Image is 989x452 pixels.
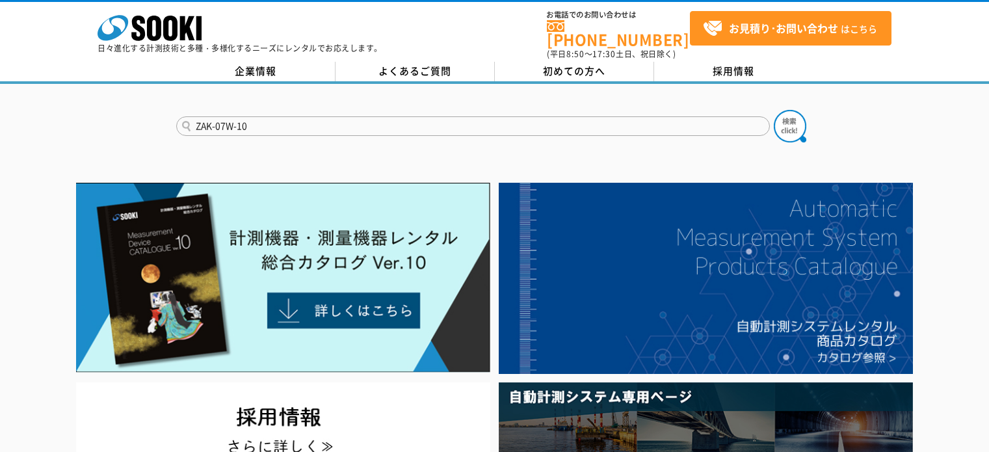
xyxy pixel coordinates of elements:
[566,48,585,60] span: 8:50
[336,62,495,81] a: よくあるご質問
[729,20,838,36] strong: お見積り･お問い合わせ
[176,62,336,81] a: 企業情報
[499,183,913,374] img: 自動計測システムカタログ
[547,48,676,60] span: (平日 ～ 土日、祝日除く)
[76,183,490,373] img: Catalog Ver10
[547,20,690,47] a: [PHONE_NUMBER]
[495,62,654,81] a: 初めての方へ
[543,64,605,78] span: 初めての方へ
[654,62,813,81] a: 採用情報
[98,44,382,52] p: 日々進化する計測技術と多種・多様化するニーズにレンタルでお応えします。
[592,48,616,60] span: 17:30
[703,19,877,38] span: はこちら
[690,11,891,46] a: お見積り･お問い合わせはこちら
[774,110,806,142] img: btn_search.png
[176,116,770,136] input: 商品名、型式、NETIS番号を入力してください
[547,11,690,19] span: お電話でのお問い合わせは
